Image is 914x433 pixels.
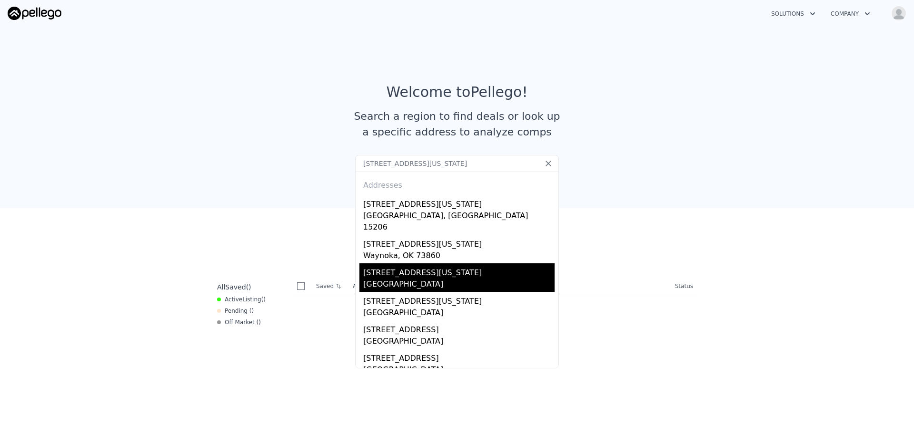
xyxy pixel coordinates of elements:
[891,6,906,21] img: avatar
[363,195,555,210] div: [STREET_ADDRESS][US_STATE]
[671,279,697,294] th: Status
[363,364,555,377] div: [GEOGRAPHIC_DATA]
[217,307,254,315] div: Pending ( )
[349,279,671,294] th: Address
[823,5,878,22] button: Company
[363,263,555,279] div: [STREET_ADDRESS][US_STATE]
[359,172,555,195] div: Addresses
[355,155,559,172] input: Search an address or region...
[225,283,246,291] span: Saved
[363,279,555,292] div: [GEOGRAPHIC_DATA]
[217,318,261,326] div: Off Market ( )
[242,296,261,303] span: Listing
[225,296,266,303] span: Active ( )
[213,239,701,256] div: Saved Properties
[363,250,555,263] div: Waynoka, OK 73860
[387,84,528,101] div: Welcome to Pellego !
[312,279,349,294] th: Saved
[764,5,823,22] button: Solutions
[8,7,61,20] img: Pellego
[363,235,555,250] div: [STREET_ADDRESS][US_STATE]
[363,292,555,307] div: [STREET_ADDRESS][US_STATE]
[363,307,555,320] div: [GEOGRAPHIC_DATA]
[217,282,251,292] div: All ( )
[363,320,555,336] div: [STREET_ADDRESS]
[363,349,555,364] div: [STREET_ADDRESS]
[350,108,564,140] div: Search a region to find deals or look up a specific address to analyze comps
[363,336,555,349] div: [GEOGRAPHIC_DATA]
[363,210,555,235] div: [GEOGRAPHIC_DATA], [GEOGRAPHIC_DATA] 15206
